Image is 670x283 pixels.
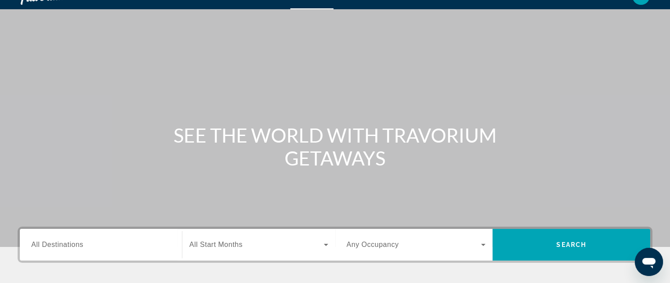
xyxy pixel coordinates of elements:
h1: SEE THE WORLD WITH TRAVORIUM GETAWAYS [170,124,500,169]
span: All Destinations [31,241,83,248]
button: Search [492,229,650,261]
iframe: Button to launch messaging window [635,248,663,276]
span: Search [556,241,586,248]
span: Any Occupancy [347,241,399,248]
span: All Start Months [189,241,243,248]
div: Search widget [20,229,650,261]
